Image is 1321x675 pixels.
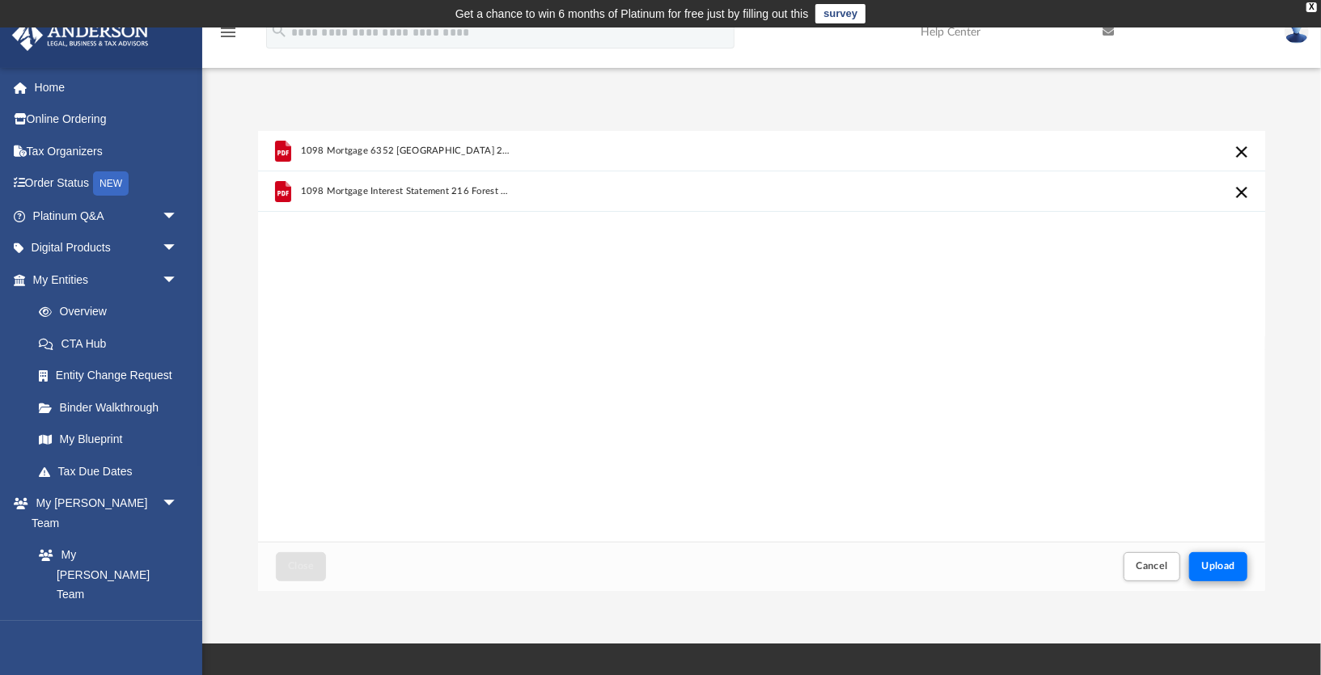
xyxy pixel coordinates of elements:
[162,487,194,521] span: arrow_drop_down
[258,131,1265,591] div: Upload
[23,539,186,611] a: My [PERSON_NAME] Team
[23,391,202,424] a: Binder Walkthrough
[11,167,202,200] a: Order StatusNEW
[258,131,1265,542] div: grid
[218,23,238,42] i: menu
[301,146,514,156] span: 1098 Mortgage 6352 [GEOGRAPHIC_DATA] 2024.pdf
[11,264,202,296] a: My Entitiesarrow_drop_down
[288,561,314,571] span: Close
[1306,2,1317,12] div: close
[162,264,194,297] span: arrow_drop_down
[162,232,194,265] span: arrow_drop_down
[11,135,202,167] a: Tax Organizers
[23,360,202,392] a: Entity Change Request
[23,296,202,328] a: Overview
[7,19,154,51] img: Anderson Advisors Platinum Portal
[93,171,129,196] div: NEW
[23,610,194,662] a: [PERSON_NAME] System
[11,71,202,103] a: Home
[815,4,866,23] a: survey
[1136,561,1168,571] span: Cancel
[1232,142,1251,162] button: Cancel this upload
[455,4,809,23] div: Get a chance to win 6 months of Platinum for free just by filling out this
[23,455,202,487] a: Tax Due Dates
[270,22,288,40] i: search
[11,103,202,136] a: Online Ordering
[218,31,238,42] a: menu
[11,487,194,539] a: My [PERSON_NAME] Teamarrow_drop_down
[162,200,194,233] span: arrow_drop_down
[1189,552,1247,580] button: Upload
[1201,561,1235,571] span: Upload
[1232,183,1251,202] button: Cancel this upload
[11,232,202,264] a: Digital Productsarrow_drop_down
[23,424,194,456] a: My Blueprint
[1285,20,1309,44] img: User Pic
[1124,552,1180,580] button: Cancel
[23,327,202,360] a: CTA Hub
[11,200,202,232] a: Platinum Q&Aarrow_drop_down
[301,186,514,196] span: 1098 Mortgage Interest Statement 216 Forest 2024.PDF
[276,552,326,580] button: Close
